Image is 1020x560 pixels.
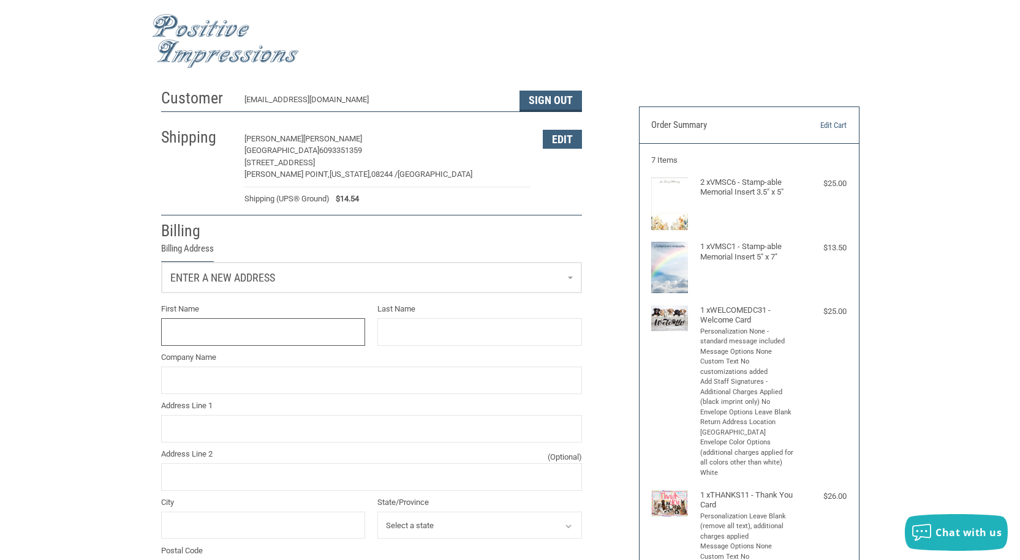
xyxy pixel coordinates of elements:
[162,263,581,293] a: Enter or select a different address
[700,242,795,262] h4: 1 x VMSC1 - Stamp-able Memorial Insert 5" x 7"
[330,170,371,179] span: [US_STATE],
[244,158,315,167] span: [STREET_ADDRESS]
[161,221,233,241] h2: Billing
[303,134,362,143] span: [PERSON_NAME]
[170,271,275,284] span: Enter a new address
[377,496,582,509] label: State/Province
[700,438,795,478] li: Envelope Color Options (additional charges applied for all colors other than white) White
[161,88,233,108] h2: Customer
[700,305,795,326] h4: 1 x WELCOMEDC31 - Welcome Card
[784,119,847,132] a: Edit Cart
[700,490,795,510] h4: 1 x THANKS11 - Thank You Card
[244,146,319,155] span: [GEOGRAPHIC_DATA]
[700,377,795,408] li: Add Staff Signatures - Additional Charges Applied (black imprint only) No
[244,134,303,143] span: [PERSON_NAME]
[700,327,795,347] li: Personalization None - standard message included
[700,347,795,357] li: Message Options None
[244,193,330,205] span: Shipping (UPS® Ground)
[548,451,582,463] small: (Optional)
[161,351,582,364] label: Company Name
[700,408,795,418] li: Envelope Options Leave Blank
[330,193,359,205] span: $14.54
[700,542,795,552] li: Message Options None
[161,545,582,557] label: Postal Code
[700,177,795,198] h4: 2 x VMSC6 - Stamp-able Memorial Insert 3.5" x 5"
[700,417,795,438] li: Return Address Location [GEOGRAPHIC_DATA]
[798,242,847,254] div: $13.50
[161,127,233,147] h2: Shipping
[798,490,847,502] div: $26.00
[244,170,330,179] span: [PERSON_NAME] Point,
[543,130,582,149] button: Edit
[935,526,1002,539] span: Chat with us
[244,94,507,111] div: [EMAIL_ADDRESS][DOMAIN_NAME]
[905,514,1008,551] button: Chat with us
[651,119,784,132] h3: Order Summary
[700,357,795,377] li: Custom Text No customizations added
[161,242,214,262] legend: Billing Address
[371,170,398,179] span: 08244 /
[651,155,847,165] h3: 7 Items
[161,496,366,509] label: City
[161,448,582,460] label: Address Line 2
[398,170,472,179] span: [GEOGRAPHIC_DATA]
[798,305,847,318] div: $25.00
[798,177,847,190] div: $25.00
[700,512,795,542] li: Personalization Leave Blank (remove all text), additional charges applied
[519,91,582,111] button: Sign Out
[161,303,366,315] label: First Name
[319,146,362,155] span: 6093351359
[377,303,582,315] label: Last Name
[152,14,299,69] img: Positive Impressions
[161,400,582,412] label: Address Line 1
